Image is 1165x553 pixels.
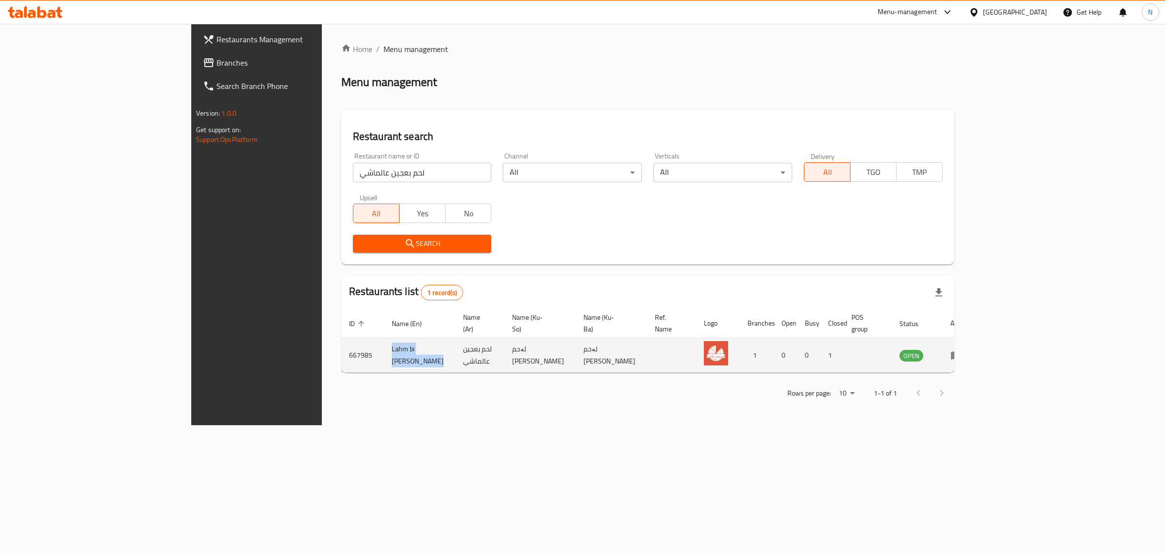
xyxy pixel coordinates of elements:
[196,133,258,146] a: Support.OpsPlatform
[583,311,635,335] span: Name (Ku-Ba)
[353,163,492,182] input: Search for restaurant name or ID..
[341,74,437,90] h2: Menu management
[820,309,844,338] th: Closed
[983,7,1047,17] div: [GEOGRAPHIC_DATA]
[899,318,931,329] span: Status
[740,309,774,338] th: Branches
[851,311,880,335] span: POS group
[221,107,236,120] span: 1.0.0
[216,80,378,92] span: Search Branch Phone
[653,163,792,182] div: All
[463,311,493,335] span: Name (Ar)
[835,386,858,401] div: Rows per page:
[774,338,797,373] td: 0
[353,204,399,223] button: All
[774,309,797,338] th: Open
[820,338,844,373] td: 1
[421,285,463,300] div: Total records count
[349,284,463,300] h2: Restaurants list
[804,162,850,182] button: All
[797,338,820,373] td: 0
[704,341,728,365] img: Lahm bi Ajeen Almashy
[811,153,835,159] label: Delivery
[850,162,897,182] button: TGO
[353,235,492,253] button: Search
[196,107,220,120] span: Version:
[349,318,367,329] span: ID
[854,165,893,179] span: TGO
[341,43,954,55] nav: breadcrumb
[403,207,442,221] span: Yes
[341,309,976,373] table: enhanced table
[383,43,448,55] span: Menu management
[357,207,396,221] span: All
[449,207,488,221] span: No
[808,165,847,179] span: All
[512,311,564,335] span: Name (Ku-So)
[900,165,939,179] span: TMP
[195,51,386,74] a: Branches
[740,338,774,373] td: 1
[353,129,943,144] h2: Restaurant search
[797,309,820,338] th: Busy
[360,194,378,201] label: Upsell
[445,204,492,223] button: No
[696,309,740,338] th: Logo
[504,338,576,373] td: لەحم [PERSON_NAME]
[787,387,831,399] p: Rows per page:
[399,204,446,223] button: Yes
[384,338,455,373] td: Lahm bi [PERSON_NAME]
[455,338,504,373] td: لحم بعجين عالماشي
[195,74,386,98] a: Search Branch Phone
[196,123,241,136] span: Get support on:
[1148,7,1152,17] span: N
[878,6,937,18] div: Menu-management
[899,350,923,362] span: OPEN
[950,349,968,361] div: Menu
[361,238,484,250] span: Search
[216,34,378,45] span: Restaurants Management
[195,28,386,51] a: Restaurants Management
[421,288,463,297] span: 1 record(s)
[896,162,943,182] button: TMP
[927,281,950,304] div: Export file
[503,163,642,182] div: All
[392,318,434,329] span: Name (En)
[874,387,897,399] p: 1-1 of 1
[576,338,647,373] td: لەحم [PERSON_NAME]
[655,311,684,335] span: Ref. Name
[943,309,976,338] th: Action
[216,57,378,69] span: Branches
